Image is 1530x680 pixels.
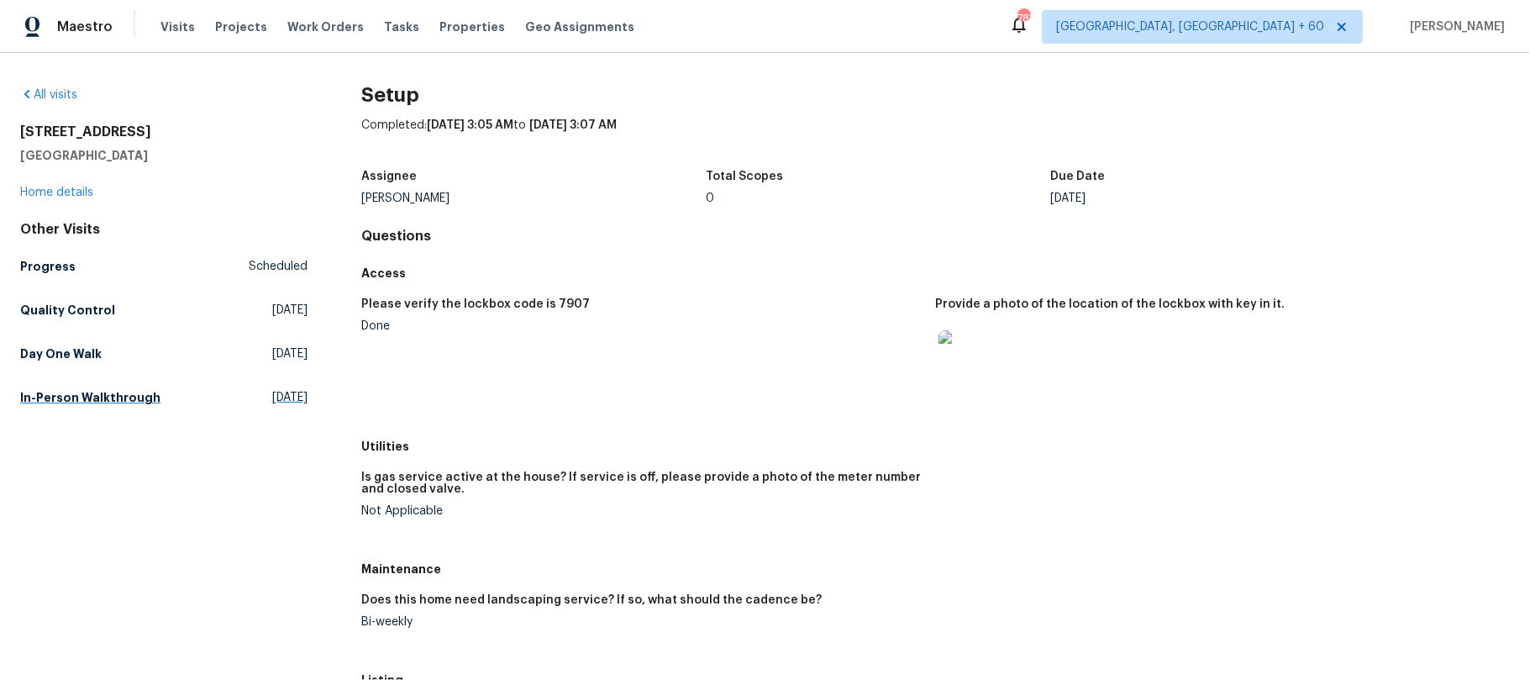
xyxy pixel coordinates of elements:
[160,18,195,35] span: Visits
[706,192,1050,204] div: 0
[361,320,923,332] div: Done
[287,18,364,35] span: Work Orders
[20,295,308,325] a: Quality Control[DATE]
[361,594,822,606] h5: Does this home need landscaping service? If so, what should the cadence be?
[361,472,923,495] h5: Is gas service active at the house? If service is off, please provide a photo of the meter number...
[20,187,93,198] a: Home details
[361,505,923,517] div: Not Applicable
[272,345,308,362] span: [DATE]
[427,119,513,131] span: [DATE] 3:05 AM
[439,18,505,35] span: Properties
[20,302,115,319] h5: Quality Control
[20,124,308,140] h2: [STREET_ADDRESS]
[361,438,1510,455] h5: Utilities
[1050,171,1105,182] h5: Due Date
[361,561,1510,577] h5: Maintenance
[20,345,102,362] h5: Day One Walk
[20,382,308,413] a: In-Person Walkthrough[DATE]
[20,89,77,101] a: All visits
[361,117,1510,161] div: Completed: to
[20,258,76,275] h5: Progress
[215,18,267,35] span: Projects
[361,228,1510,245] h4: Questions
[935,298,1285,310] h5: Provide a photo of the location of the lockbox with key in it.
[361,87,1510,103] h2: Setup
[529,119,617,131] span: [DATE] 3:07 AM
[20,221,308,238] div: Other Visits
[20,147,308,164] h5: [GEOGRAPHIC_DATA]
[706,171,783,182] h5: Total Scopes
[1056,18,1324,35] span: [GEOGRAPHIC_DATA], [GEOGRAPHIC_DATA] + 60
[272,302,308,319] span: [DATE]
[361,298,590,310] h5: Please verify the lockbox code is 7907
[361,171,417,182] h5: Assignee
[361,192,706,204] div: [PERSON_NAME]
[361,265,1510,282] h5: Access
[361,616,923,628] div: Bi-weekly
[1050,192,1395,204] div: [DATE]
[20,251,308,282] a: ProgressScheduled
[20,339,308,369] a: Day One Walk[DATE]
[249,258,308,275] span: Scheduled
[525,18,634,35] span: Geo Assignments
[272,389,308,406] span: [DATE]
[384,21,419,33] span: Tasks
[1017,10,1029,27] div: 783
[20,389,160,406] h5: In-Person Walkthrough
[1403,18,1505,35] span: [PERSON_NAME]
[57,18,113,35] span: Maestro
